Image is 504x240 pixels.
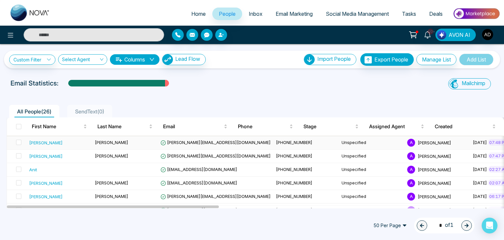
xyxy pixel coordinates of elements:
div: [PERSON_NAME] [29,193,63,200]
div: [PERSON_NAME] [29,153,63,159]
span: of 1 [435,221,453,230]
th: Phone [233,117,298,136]
a: Email Marketing [269,8,319,20]
a: Inbox [242,8,269,20]
span: [PERSON_NAME] [95,140,128,145]
span: Email [163,123,222,131]
span: Home [191,11,206,17]
span: Phone [238,123,288,131]
img: Nova CRM Logo [10,5,50,21]
td: Unspecified [339,136,405,150]
span: Last Name [97,123,148,131]
div: [PERSON_NAME] [29,180,63,186]
button: Manage List [416,54,456,65]
span: Created [435,123,491,131]
td: Unspecified [339,177,405,190]
img: Market-place.gif [452,6,500,21]
span: [DATE] [473,167,487,172]
a: Home [185,8,212,20]
span: Deals [429,11,443,17]
a: Tasks [395,8,423,20]
th: Last Name [92,117,158,136]
span: A [407,193,415,201]
span: A [407,179,415,187]
th: Email [158,117,233,136]
a: Deals [423,8,449,20]
span: [PERSON_NAME] [95,194,128,199]
span: Import People [317,56,351,62]
img: Lead Flow [437,30,446,39]
span: Export People [374,56,408,63]
img: Lead Flow [162,54,173,65]
a: People [212,8,242,20]
div: [PERSON_NAME] [29,139,63,146]
button: AVON AI [435,29,476,41]
div: Anit [29,166,37,173]
span: [PERSON_NAME][EMAIL_ADDRESS][DOMAIN_NAME] [160,194,271,199]
span: People [219,11,236,17]
span: Stage [304,123,354,131]
span: [PERSON_NAME][EMAIL_ADDRESS][DOMAIN_NAME] [160,140,271,145]
button: Columnsdown [110,54,159,65]
button: Lead Flow [162,54,206,65]
td: Unspecified [339,163,405,177]
span: [PERSON_NAME] [418,153,451,158]
span: Tasks [402,11,416,17]
p: Email Statistics: [10,78,58,88]
div: Open Intercom Messenger [482,218,497,233]
th: Created [430,117,501,136]
span: AVON AI [449,31,470,39]
span: [DATE] [473,180,487,185]
td: Unspecified [339,190,405,204]
span: 50 Per Page [369,220,411,231]
button: Export People [360,53,414,66]
span: [PHONE_NUMBER] [276,167,312,172]
span: Email Marketing [276,11,313,17]
th: Stage [298,117,364,136]
span: A [407,139,415,147]
span: [PHONE_NUMBER] [276,180,312,185]
span: [PERSON_NAME] [95,180,128,185]
span: [EMAIL_ADDRESS][DOMAIN_NAME] [160,180,237,185]
span: Inbox [249,11,262,17]
span: A [407,166,415,174]
span: [PERSON_NAME] [95,153,128,158]
a: 10+ [420,29,435,40]
span: First Name [32,123,82,131]
th: Assigned Agent [364,117,430,136]
span: [DATE] [473,140,487,145]
a: Custom Filter [9,55,55,65]
th: First Name [27,117,92,136]
span: SendText ( 0 ) [73,108,107,115]
span: All People ( 26 ) [14,108,54,115]
span: [PERSON_NAME] [418,167,451,172]
span: [PHONE_NUMBER] [276,194,312,199]
span: Social Media Management [326,11,389,17]
span: [DATE] [473,153,487,158]
span: [PERSON_NAME] [418,140,451,145]
span: 10+ [428,29,433,35]
img: User Avatar [482,29,493,40]
span: Lead Flow [175,56,200,62]
span: [PERSON_NAME] [418,194,451,199]
span: [PHONE_NUMBER] [276,153,312,158]
td: Unspecified [339,150,405,163]
span: [DATE] [473,194,487,199]
span: [PHONE_NUMBER] [276,140,312,145]
span: down [149,57,155,62]
span: Mailchimp [462,80,485,86]
span: A [407,152,415,160]
span: [EMAIL_ADDRESS][DOMAIN_NAME] [160,167,237,172]
span: [PERSON_NAME] [418,180,451,185]
a: Social Media Management [319,8,395,20]
td: Unspecified [339,204,405,217]
span: [PERSON_NAME][EMAIL_ADDRESS][DOMAIN_NAME] [160,153,271,158]
span: Assigned Agent [369,123,419,131]
a: Lead FlowLead Flow [159,54,206,65]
